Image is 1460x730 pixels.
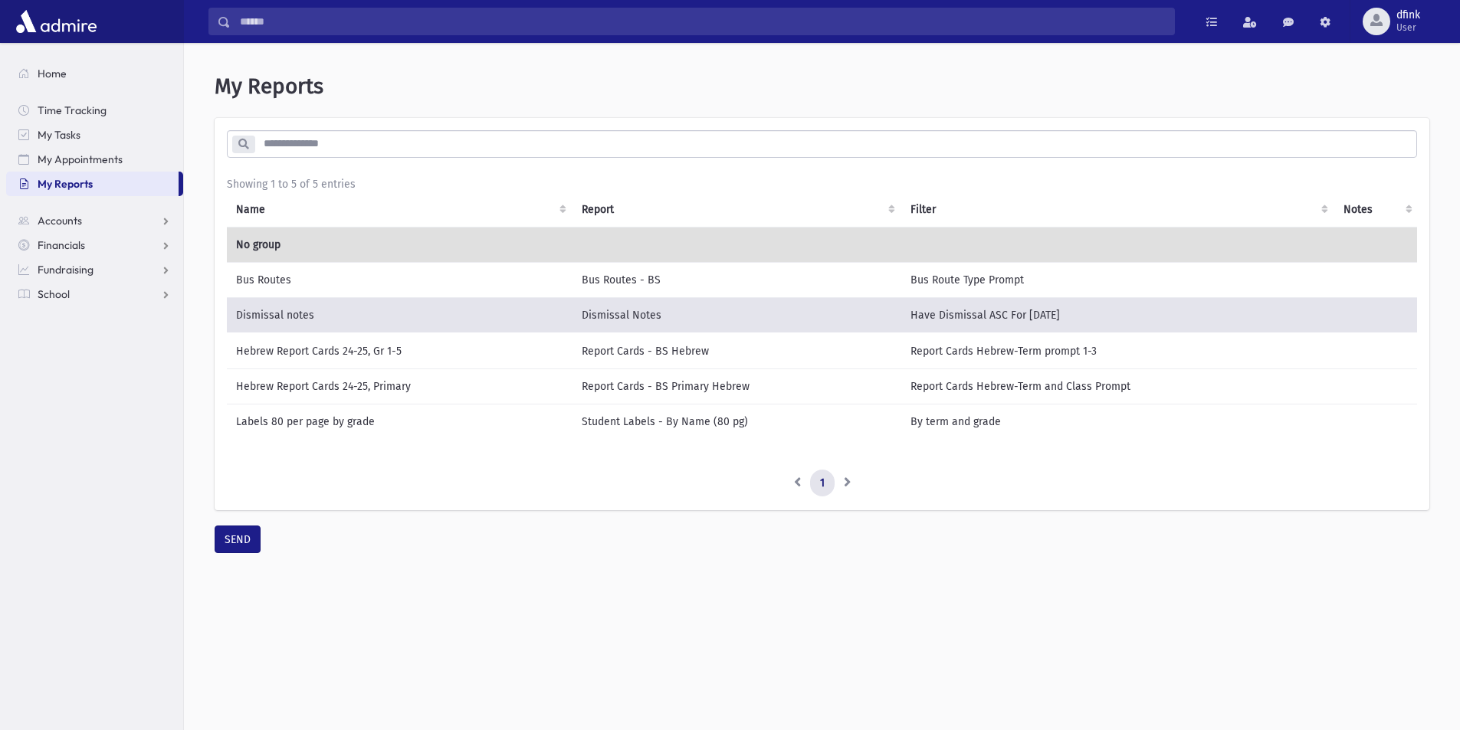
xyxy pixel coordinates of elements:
[901,262,1334,297] td: Bus Route Type Prompt
[38,263,94,277] span: Fundraising
[901,368,1334,404] td: Report Cards Hebrew-Term and Class Prompt
[38,214,82,228] span: Accounts
[227,262,573,297] td: Bus Routes
[573,192,901,228] th: Report: activate to sort column ascending
[6,123,183,147] a: My Tasks
[901,297,1334,333] td: Have Dismissal ASC For [DATE]
[38,103,107,117] span: Time Tracking
[573,297,901,333] td: Dismissal Notes
[1334,192,1419,228] th: Notes : activate to sort column ascending
[12,6,100,37] img: AdmirePro
[6,172,179,196] a: My Reports
[6,61,183,86] a: Home
[901,333,1334,369] td: Report Cards Hebrew-Term prompt 1-3
[573,368,901,404] td: Report Cards - BS Primary Hebrew
[6,257,183,282] a: Fundraising
[573,404,901,439] td: Student Labels - By Name (80 pg)
[38,67,67,80] span: Home
[1396,21,1420,34] span: User
[227,333,573,369] td: Hebrew Report Cards 24-25, Gr 1-5
[38,287,70,301] span: School
[227,404,573,439] td: Labels 80 per page by grade
[573,333,901,369] td: Report Cards - BS Hebrew
[38,177,93,191] span: My Reports
[6,233,183,257] a: Financials
[6,282,183,306] a: School
[6,147,183,172] a: My Appointments
[227,176,1417,192] div: Showing 1 to 5 of 5 entries
[38,238,85,252] span: Financials
[1396,9,1420,21] span: dfink
[215,74,323,99] span: My Reports
[810,470,835,497] a: 1
[231,8,1174,35] input: Search
[38,128,80,142] span: My Tasks
[6,98,183,123] a: Time Tracking
[901,404,1334,439] td: By term and grade
[573,262,901,297] td: Bus Routes - BS
[227,297,573,333] td: Dismissal notes
[38,152,123,166] span: My Appointments
[6,208,183,233] a: Accounts
[227,368,573,404] td: Hebrew Report Cards 24-25, Primary
[227,192,573,228] th: Name: activate to sort column ascending
[227,227,1419,262] td: No group
[215,525,261,553] button: SEND
[901,192,1334,228] th: Filter : activate to sort column ascending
